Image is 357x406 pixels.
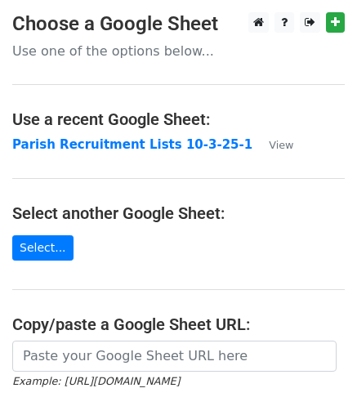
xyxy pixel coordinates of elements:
input: Paste your Google Sheet URL here [12,341,337,372]
iframe: Chat Widget [275,328,357,406]
h4: Select another Google Sheet: [12,203,345,223]
h4: Use a recent Google Sheet: [12,109,345,129]
h3: Choose a Google Sheet [12,12,345,36]
a: Select... [12,235,74,261]
a: Parish Recruitment Lists 10-3-25-1 [12,137,252,152]
small: Example: [URL][DOMAIN_NAME] [12,375,180,387]
a: View [252,137,293,152]
p: Use one of the options below... [12,42,345,60]
small: View [269,139,293,151]
h4: Copy/paste a Google Sheet URL: [12,315,345,334]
